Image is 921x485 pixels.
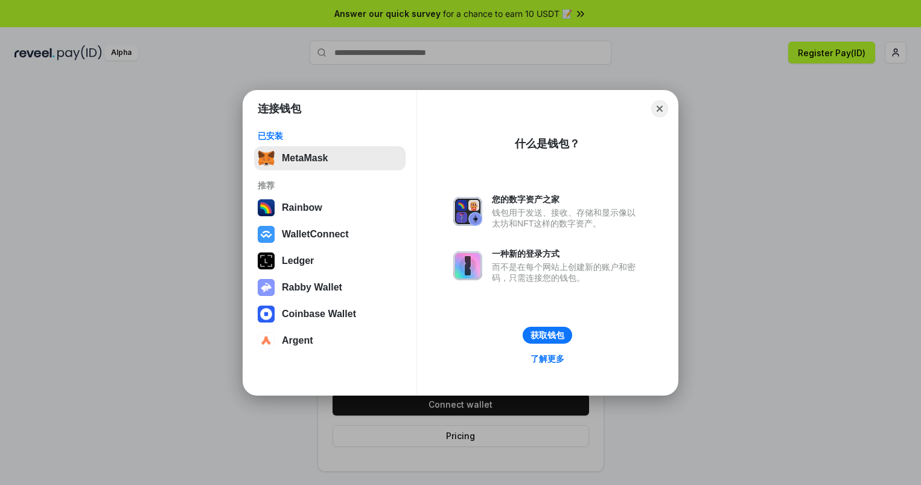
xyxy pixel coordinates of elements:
button: Rabby Wallet [254,275,406,300]
div: MetaMask [282,153,328,164]
img: svg+xml,%3Csvg%20xmlns%3D%22http%3A%2F%2Fwww.w3.org%2F2000%2Fsvg%22%20fill%3D%22none%22%20viewBox... [453,251,482,280]
div: 了解更多 [531,353,564,364]
img: svg+xml,%3Csvg%20width%3D%2228%22%20height%3D%2228%22%20viewBox%3D%220%200%2028%2028%22%20fill%3D... [258,306,275,323]
div: 一种新的登录方式 [492,248,642,259]
div: WalletConnect [282,229,349,240]
div: 您的数字资产之家 [492,194,642,205]
img: svg+xml,%3Csvg%20width%3D%22120%22%20height%3D%22120%22%20viewBox%3D%220%200%20120%20120%22%20fil... [258,199,275,216]
button: Argent [254,329,406,353]
a: 了解更多 [523,351,572,367]
div: Rabby Wallet [282,282,342,293]
img: svg+xml,%3Csvg%20fill%3D%22none%22%20height%3D%2233%22%20viewBox%3D%220%200%2035%2033%22%20width%... [258,150,275,167]
img: svg+xml,%3Csvg%20xmlns%3D%22http%3A%2F%2Fwww.w3.org%2F2000%2Fsvg%22%20width%3D%2228%22%20height%3... [258,252,275,269]
img: svg+xml,%3Csvg%20width%3D%2228%22%20height%3D%2228%22%20viewBox%3D%220%200%2028%2028%22%20fill%3D... [258,332,275,349]
button: MetaMask [254,146,406,170]
button: WalletConnect [254,222,406,246]
div: 钱包用于发送、接收、存储和显示像以太坊和NFT这样的数字资产。 [492,207,642,229]
div: Ledger [282,255,314,266]
h1: 连接钱包 [258,101,301,116]
button: Coinbase Wallet [254,302,406,326]
div: Argent [282,335,313,346]
div: 已安装 [258,130,402,141]
button: Ledger [254,249,406,273]
img: svg+xml,%3Csvg%20xmlns%3D%22http%3A%2F%2Fwww.w3.org%2F2000%2Fsvg%22%20fill%3D%22none%22%20viewBox... [453,197,482,226]
img: svg+xml,%3Csvg%20width%3D%2228%22%20height%3D%2228%22%20viewBox%3D%220%200%2028%2028%22%20fill%3D... [258,226,275,243]
img: svg+xml,%3Csvg%20xmlns%3D%22http%3A%2F%2Fwww.w3.org%2F2000%2Fsvg%22%20fill%3D%22none%22%20viewBox... [258,279,275,296]
div: 获取钱包 [531,330,564,341]
div: 而不是在每个网站上创建新的账户和密码，只需连接您的钱包。 [492,262,642,283]
button: Close [651,100,668,117]
button: Rainbow [254,196,406,220]
button: 获取钱包 [523,327,572,344]
div: 推荐 [258,180,402,191]
div: Rainbow [282,202,322,213]
div: Coinbase Wallet [282,309,356,320]
div: 什么是钱包？ [515,137,580,151]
